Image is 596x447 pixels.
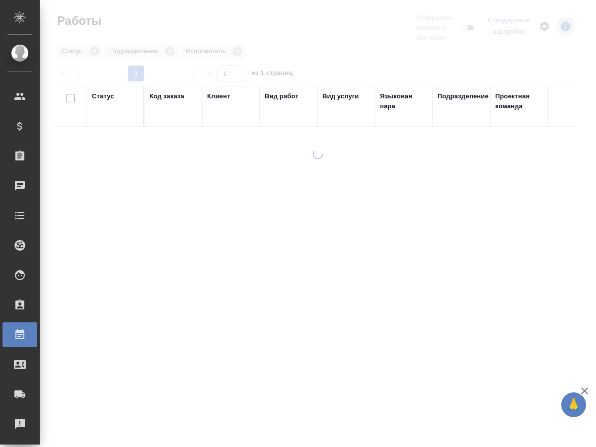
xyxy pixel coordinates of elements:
div: Вид работ [265,91,298,101]
div: Проектная команда [495,91,543,111]
div: Код заказа [149,91,184,101]
span: 🙏 [565,394,582,415]
div: Статус [92,91,114,101]
div: Подразделение [438,91,489,101]
div: Клиент [207,91,230,101]
button: 🙏 [561,392,586,417]
div: Языковая пара [380,91,428,111]
div: Вид услуги [322,91,359,101]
